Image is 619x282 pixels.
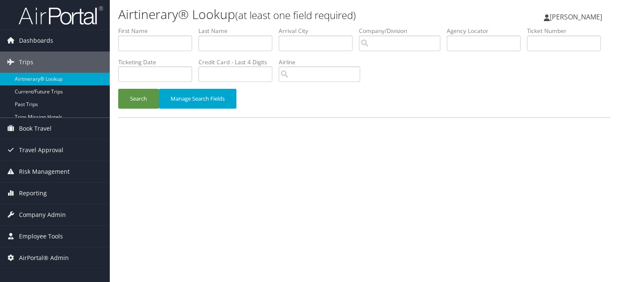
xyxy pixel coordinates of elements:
button: Manage Search Fields [159,89,236,109]
span: Book Travel [19,118,52,139]
a: [PERSON_NAME] [544,4,611,30]
label: Ticketing Date [118,58,198,66]
span: Travel Approval [19,140,63,161]
small: (at least one field required) [235,8,356,22]
span: Risk Management [19,161,70,182]
span: Reporting [19,183,47,204]
span: [PERSON_NAME] [550,12,602,22]
span: Dashboards [19,30,53,51]
label: First Name [118,27,198,35]
label: Arrival City [279,27,359,35]
label: Company/Division [359,27,447,35]
label: Last Name [198,27,279,35]
span: Company Admin [19,204,66,225]
span: AirPortal® Admin [19,247,69,268]
label: Airline [279,58,367,66]
h1: Airtinerary® Lookup [118,5,446,23]
label: Agency Locator [447,27,527,35]
span: Trips [19,52,33,73]
label: Ticket Number [527,27,607,35]
img: airportal-logo.png [19,5,103,25]
button: Search [118,89,159,109]
label: Credit Card - Last 4 Digits [198,58,279,66]
span: Employee Tools [19,226,63,247]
